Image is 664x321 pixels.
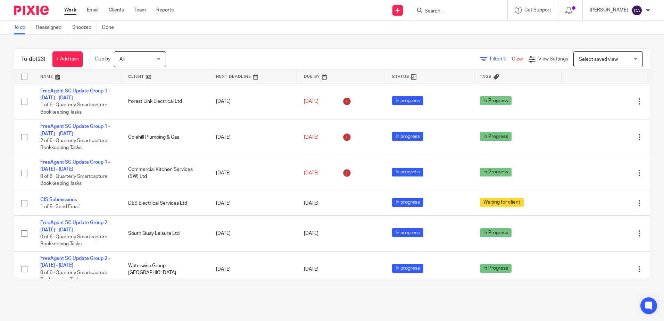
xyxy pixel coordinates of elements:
span: In Progress [480,168,512,176]
span: In Progress [480,96,512,105]
td: Colehill Plumbing & Gas [121,120,209,155]
span: Tags [480,75,492,79]
img: svg%3E [631,5,642,16]
a: Email [87,7,98,14]
span: Filter [490,57,512,61]
span: (1) [501,57,507,61]
td: DES Electrical Services Ltd [121,191,209,215]
a: FreeAgent SC Update Group 1 - [DATE] - [DATE] [40,124,110,136]
span: In progress [392,264,423,273]
span: View Settings [538,57,568,61]
a: Snoozed [72,21,97,34]
img: Pixie [14,6,49,15]
span: In progress [392,168,423,176]
span: [DATE] [304,267,318,272]
a: FreeAgent SC Update Group 2 - [DATE] - [DATE] [40,220,110,232]
a: To do [14,21,31,34]
td: [DATE] [209,216,297,252]
a: Clear [512,57,523,61]
span: 0 of 6 · Quarterly Smartcapture Bookkeeping Tasks [40,234,107,247]
a: Team [134,7,146,14]
span: Select saved view [579,57,618,62]
span: In Progress [480,264,512,273]
span: In Progress [480,228,512,237]
td: [DATE] [209,155,297,191]
span: Get Support [524,8,551,13]
a: Work [64,7,76,14]
span: (23) [36,56,45,62]
p: Due by [95,56,110,63]
span: 0 of 6 · Quarterly Smartcapture Bookkeeping Tasks [40,174,107,186]
span: In progress [392,132,423,141]
span: In Progress [480,132,512,141]
a: FreeAgent SC Update Group 1 - [DATE] - [DATE] [40,160,110,172]
a: Reports [156,7,174,14]
td: Commercial Kitchen Services (SW) Ltd [121,155,209,191]
span: [DATE] [304,201,318,206]
a: + Add task [52,51,83,67]
span: 1 of 8 · Send Email [40,204,80,209]
h1: To do [21,56,45,63]
td: [DATE] [209,252,297,287]
a: CIS Submissions [40,197,77,202]
input: Search [424,8,487,15]
a: Reassigned [36,21,67,34]
td: Forest Link Electrical Ltd [121,84,209,120]
a: FreeAgent SC Update Group 1 - [DATE] - [DATE] [40,89,110,100]
td: [DATE] [209,84,297,120]
span: [DATE] [304,171,318,175]
span: In progress [392,96,423,105]
a: FreeAgent SC Update Group 2 - [DATE] - [DATE] [40,256,110,268]
span: 1 of 6 · Quarterly Smartcapture Bookkeeping Tasks [40,102,107,115]
span: [DATE] [304,135,318,140]
a: Clients [109,7,124,14]
td: [DATE] [209,191,297,215]
td: Waterwise Group [GEOGRAPHIC_DATA] [121,252,209,287]
p: [PERSON_NAME] [590,7,628,14]
span: [DATE] [304,99,318,104]
span: [DATE] [304,231,318,236]
span: In progress [392,228,423,237]
span: 0 of 6 · Quarterly Smartcapture Bookkeeping Tasks [40,270,107,282]
span: 2 of 6 · Quarterly Smartcapture Bookkeeping Tasks [40,138,107,150]
span: Waiting for client [480,198,524,207]
span: In progress [392,198,423,207]
a: Done [102,21,119,34]
td: [DATE] [209,120,297,155]
td: South Quay Leisure Ltd [121,216,209,252]
span: All [119,57,125,62]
